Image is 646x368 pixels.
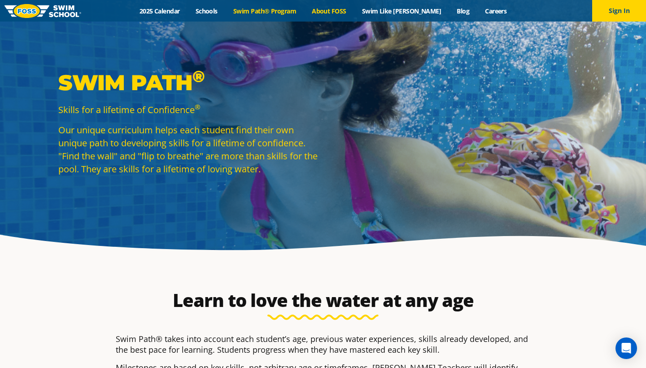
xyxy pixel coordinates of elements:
[131,7,188,15] a: 2025 Calendar
[477,7,515,15] a: Careers
[354,7,449,15] a: Swim Like [PERSON_NAME]
[195,102,200,111] sup: ®
[449,7,477,15] a: Blog
[615,337,637,359] div: Open Intercom Messenger
[116,333,530,355] p: Swim Path® takes into account each student’s age, previous water experiences, skills already deve...
[225,7,304,15] a: Swim Path® Program
[304,7,354,15] a: About FOSS
[111,289,535,311] h2: Learn to love the water at any age
[188,7,225,15] a: Schools
[58,69,319,96] p: Swim Path
[58,103,319,116] p: Skills for a lifetime of Confidence
[4,4,81,18] img: FOSS Swim School Logo
[58,123,319,175] p: Our unique curriculum helps each student find their own unique path to developing skills for a li...
[192,66,205,86] sup: ®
